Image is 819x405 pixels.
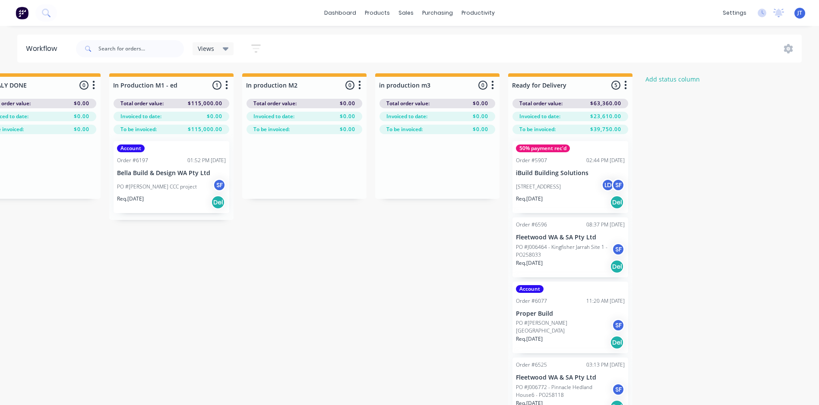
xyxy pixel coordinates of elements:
span: $0.00 [473,100,488,107]
div: products [360,6,394,19]
span: To be invoiced: [120,126,157,133]
span: To be invoiced: [253,126,290,133]
p: Proper Build [516,310,625,317]
div: Order #6197 [117,157,148,164]
div: Del [610,260,624,273]
p: PO #[PERSON_NAME] CCC project [117,183,197,191]
p: PO #[PERSON_NAME][GEOGRAPHIC_DATA] [516,319,612,335]
div: AccountOrder #607711:20 AM [DATE]Proper BuildPO #[PERSON_NAME][GEOGRAPHIC_DATA]SFReq.[DATE]Del [512,282,628,354]
span: $0.00 [207,113,222,120]
div: SF [612,319,625,332]
p: PO #J006772 - Pinnacle Hedland House6 - PO258118 [516,383,612,399]
div: Order #6077 [516,297,547,305]
span: $0.00 [74,126,89,133]
p: Req. [DATE] [516,259,543,267]
p: [STREET_ADDRESS] [516,183,561,191]
div: AccountOrder #619701:52 PM [DATE]Bella Build & Design WA Pty LtdPO #[PERSON_NAME] CCC projectSFRe... [114,141,229,213]
span: $23,610.00 [590,113,621,120]
p: Fleetwood WA & SA Pty Ltd [516,234,625,241]
span: To be invoiced: [519,126,556,133]
div: settings [718,6,751,19]
span: Views [198,44,214,53]
button: Add status column [641,73,705,85]
span: $0.00 [473,113,488,120]
p: PO #J006464 - Kingfisher Jarrah Site 1 - PO258033 [516,243,612,259]
div: 50% payment rec'dOrder #590702:44 PM [DATE]iBuild Building Solutions[STREET_ADDRESS]LDSFReq.[DATE... [512,141,628,213]
span: Invoiced to date: [519,113,560,120]
span: Invoiced to date: [386,113,427,120]
span: Total order value: [519,100,563,107]
div: Account [516,285,544,293]
span: $0.00 [473,126,488,133]
div: Account [117,144,145,152]
div: sales [394,6,418,19]
div: 11:20 AM [DATE] [586,297,625,305]
span: $39,750.00 [590,126,621,133]
div: Order #6525 [516,361,547,369]
p: Bella Build & Design WA Pty Ltd [117,170,226,177]
div: SF [612,383,625,396]
div: 50% payment rec'd [516,144,570,152]
span: Total order value: [120,100,164,107]
div: LD [601,179,614,192]
p: Req. [DATE] [516,335,543,343]
div: 01:52 PM [DATE] [187,157,226,164]
span: $0.00 [74,100,89,107]
div: SF [612,243,625,256]
span: Total order value: [253,100,297,107]
div: 02:44 PM [DATE] [586,157,625,164]
span: Invoiced to date: [253,113,294,120]
p: iBuild Building Solutions [516,170,625,177]
span: Invoiced to date: [120,113,161,120]
div: Del [610,195,624,209]
div: Order #5907 [516,157,547,164]
span: $0.00 [340,100,355,107]
div: SF [213,179,226,192]
p: Req. [DATE] [516,195,543,203]
div: productivity [457,6,499,19]
p: Fleetwood WA & SA Pty Ltd [516,374,625,381]
span: Total order value: [386,100,430,107]
input: Search for orders... [98,40,184,57]
div: SF [612,179,625,192]
div: Del [211,195,225,209]
span: $0.00 [340,113,355,120]
span: JT [797,9,802,17]
span: $115,000.00 [188,100,222,107]
span: $115,000.00 [188,126,222,133]
div: purchasing [418,6,457,19]
p: Req. [DATE] [117,195,144,203]
span: $0.00 [74,113,89,120]
span: To be invoiced: [386,126,423,133]
div: Del [610,336,624,349]
div: 03:13 PM [DATE] [586,361,625,369]
div: Order #659608:37 PM [DATE]Fleetwood WA & SA Pty LtdPO #J006464 - Kingfisher Jarrah Site 1 - PO258... [512,217,628,277]
div: 08:37 PM [DATE] [586,221,625,229]
span: $63,360.00 [590,100,621,107]
a: dashboard [320,6,360,19]
div: Workflow [26,44,61,54]
div: Order #6596 [516,221,547,229]
span: $0.00 [340,126,355,133]
img: Factory [16,6,28,19]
